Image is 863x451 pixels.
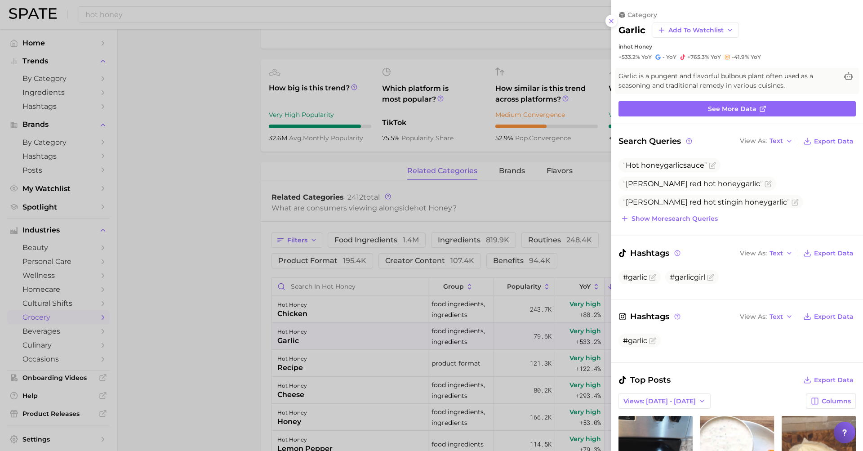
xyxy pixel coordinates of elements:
button: View AsText [738,135,795,147]
span: YoY [641,54,652,61]
span: Search Queries [618,135,694,147]
div: in [618,43,856,50]
button: View AsText [738,247,795,259]
span: Garlic is a pungent and flavorful bulbous plant often used as a seasoning and traditional remedy ... [618,71,838,90]
span: View As [740,138,767,143]
span: Hot honey sauce [623,161,707,170]
span: Text [770,314,783,319]
span: garlic [664,161,683,170]
span: garlic [768,198,787,206]
span: #garlic [623,273,647,281]
span: Hashtags [618,310,682,323]
button: Export Data [801,310,856,323]
button: Flag as miscategorized or irrelevant [709,162,716,169]
span: Export Data [814,138,854,145]
span: Show more search queries [632,215,718,223]
span: [PERSON_NAME] red hot honey [623,179,763,188]
span: hot honey [623,43,652,50]
span: Top Posts [618,374,671,386]
button: Flag as miscategorized or irrelevant [707,274,714,281]
button: Flag as miscategorized or irrelevant [792,199,799,206]
span: garlic [741,179,760,188]
button: Flag as miscategorized or irrelevant [649,337,656,344]
span: YoY [751,54,761,61]
span: Export Data [814,313,854,321]
h2: garlic [618,25,645,36]
button: Export Data [801,135,856,147]
span: Views: [DATE] - [DATE] [623,397,696,405]
span: See more data [708,105,756,113]
button: Flag as miscategorized or irrelevant [765,180,772,188]
button: Columns [806,393,856,409]
button: View AsText [738,311,795,322]
span: +765.3% [687,54,709,60]
span: Export Data [814,376,854,384]
button: Export Data [801,247,856,259]
span: View As [740,314,767,319]
span: Hashtags [618,247,682,259]
span: Text [770,251,783,256]
button: Views: [DATE] - [DATE] [618,393,711,409]
span: Export Data [814,250,854,257]
span: YoY [711,54,721,61]
span: - [663,54,665,60]
button: Show moresearch queries [618,212,720,225]
span: Columns [822,397,851,405]
span: #garlicgirl [670,273,705,281]
span: View As [740,251,767,256]
a: See more data [618,101,856,116]
button: Flag as miscategorized or irrelevant [649,274,656,281]
span: YoY [666,54,676,61]
span: category [627,11,657,19]
button: Add to Watchlist [653,22,738,38]
span: +533.2% [618,54,640,60]
span: Text [770,138,783,143]
span: [PERSON_NAME] red hot stingin honey [623,198,790,206]
span: #garlic [623,336,647,345]
button: Export Data [801,374,856,386]
span: -41.9% [732,54,749,60]
span: Add to Watchlist [668,27,724,34]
